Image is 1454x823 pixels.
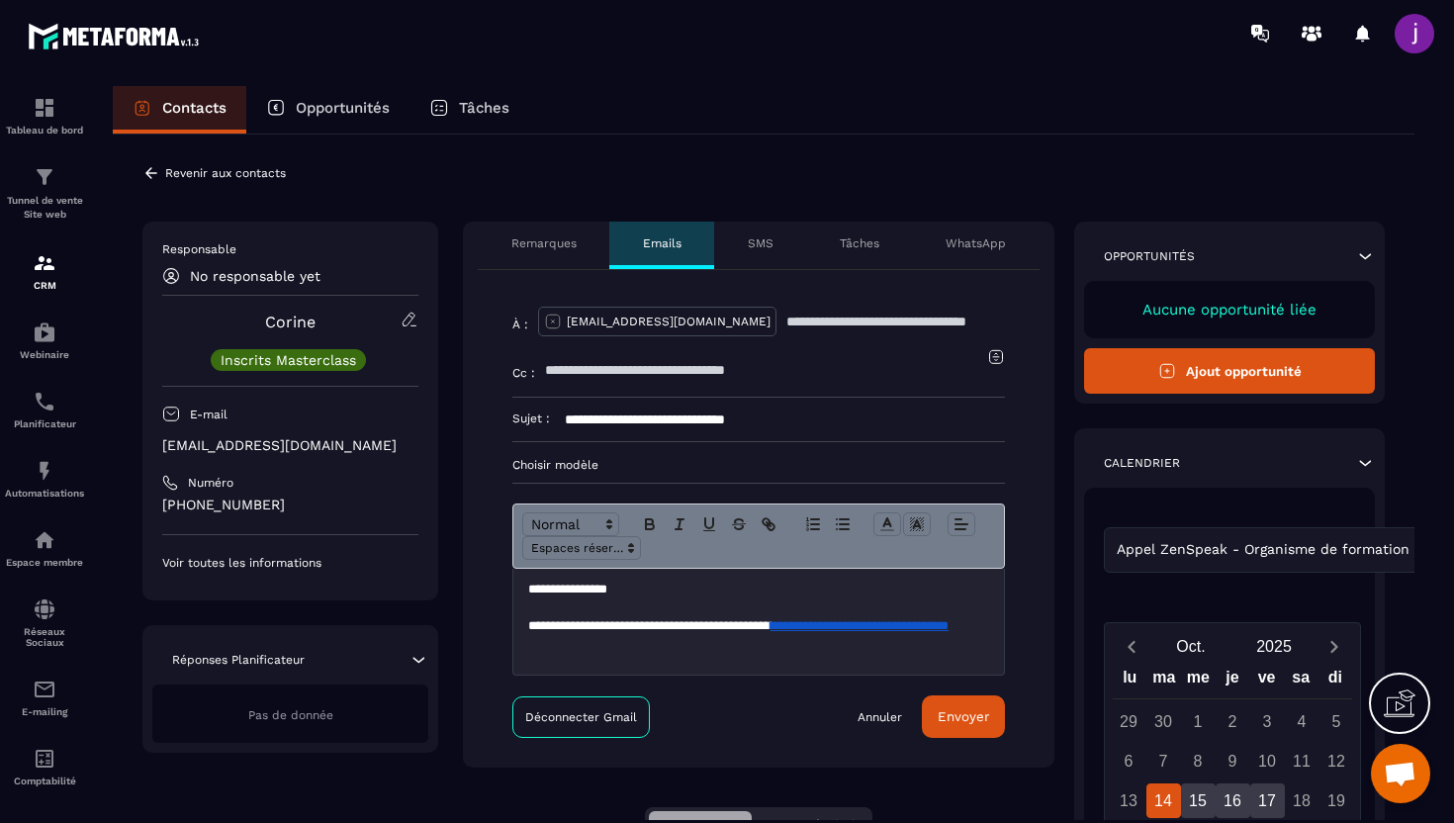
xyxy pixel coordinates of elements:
[5,557,84,568] p: Espace membre
[1084,348,1375,394] button: Ajout opportunité
[1146,783,1181,818] div: 14
[162,99,227,117] p: Contacts
[1181,704,1216,739] div: 1
[33,459,56,483] img: automations
[459,99,509,117] p: Tâches
[1250,704,1285,739] div: 3
[5,349,84,360] p: Webinaire
[1216,783,1250,818] div: 16
[162,555,418,571] p: Voir toutes les informations
[409,86,529,134] a: Tâches
[1284,664,1318,698] div: sa
[162,436,418,455] p: [EMAIL_ADDRESS][DOMAIN_NAME]
[1112,539,1413,561] span: Appel ZenSpeak - Organisme de formation
[5,81,84,150] a: formationformationTableau de bord
[1104,301,1355,319] p: Aucune opportunité liée
[5,444,84,513] a: automationsautomationsAutomatisations
[248,708,333,722] span: Pas de donnée
[643,235,682,251] p: Emails
[162,241,418,257] p: Responsable
[33,320,56,344] img: automations
[1319,744,1354,778] div: 12
[1216,664,1250,698] div: je
[33,165,56,189] img: formation
[1285,704,1319,739] div: 4
[512,411,550,426] p: Sujet :
[1285,783,1319,818] div: 18
[5,626,84,648] p: Réseaux Sociaux
[1112,704,1146,739] div: 29
[1181,664,1216,698] div: me
[1413,539,1428,561] input: Search for option
[512,365,535,381] p: Cc :
[1181,783,1216,818] div: 15
[1319,704,1354,739] div: 5
[1371,744,1430,803] div: Ouvrir le chat
[1316,633,1352,660] button: Next month
[33,528,56,552] img: automations
[5,375,84,444] a: schedulerschedulerPlanificateur
[1216,744,1250,778] div: 9
[1104,455,1180,471] p: Calendrier
[1104,248,1195,264] p: Opportunités
[221,353,356,367] p: Inscrits Masterclass
[922,695,1005,738] button: Envoyer
[1147,664,1182,698] div: ma
[748,235,773,251] p: SMS
[5,663,84,732] a: emailemailE-mailing
[5,194,84,222] p: Tunnel de vente Site web
[1250,744,1285,778] div: 10
[1112,783,1146,818] div: 13
[1181,744,1216,778] div: 8
[5,236,84,306] a: formationformationCRM
[190,407,227,422] p: E-mail
[5,583,84,663] a: social-networksocial-networkRéseaux Sociaux
[1113,664,1147,698] div: lu
[188,475,233,491] p: Numéro
[1216,704,1250,739] div: 2
[5,418,84,429] p: Planificateur
[1146,704,1181,739] div: 30
[946,235,1006,251] p: WhatsApp
[5,706,84,717] p: E-mailing
[246,86,409,134] a: Opportunités
[33,390,56,413] img: scheduler
[1249,664,1284,698] div: ve
[33,96,56,120] img: formation
[1146,744,1181,778] div: 7
[858,709,902,725] a: Annuler
[1232,629,1316,664] button: Open years overlay
[28,18,206,54] img: logo
[190,268,320,284] p: No responsable yet
[512,317,528,332] p: À :
[512,457,1005,473] p: Choisir modèle
[33,747,56,771] img: accountant
[162,496,418,514] p: [PHONE_NUMBER]
[5,488,84,499] p: Automatisations
[5,125,84,136] p: Tableau de bord
[165,166,286,180] p: Revenir aux contacts
[1149,629,1232,664] button: Open months overlay
[1112,744,1146,778] div: 6
[113,86,246,134] a: Contacts
[33,251,56,275] img: formation
[5,150,84,236] a: formationformationTunnel de vente Site web
[296,99,390,117] p: Opportunités
[512,696,650,738] a: Déconnecter Gmail
[5,776,84,786] p: Comptabilité
[1319,783,1354,818] div: 19
[5,280,84,291] p: CRM
[5,306,84,375] a: automationsautomationsWebinaire
[33,597,56,621] img: social-network
[5,513,84,583] a: automationsautomationsEspace membre
[511,235,577,251] p: Remarques
[1113,633,1149,660] button: Previous month
[567,314,771,329] p: [EMAIL_ADDRESS][DOMAIN_NAME]
[172,652,305,668] p: Réponses Planificateur
[1250,783,1285,818] div: 17
[1285,744,1319,778] div: 11
[5,732,84,801] a: accountantaccountantComptabilité
[265,313,316,331] a: Corine
[840,235,879,251] p: Tâches
[33,678,56,701] img: email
